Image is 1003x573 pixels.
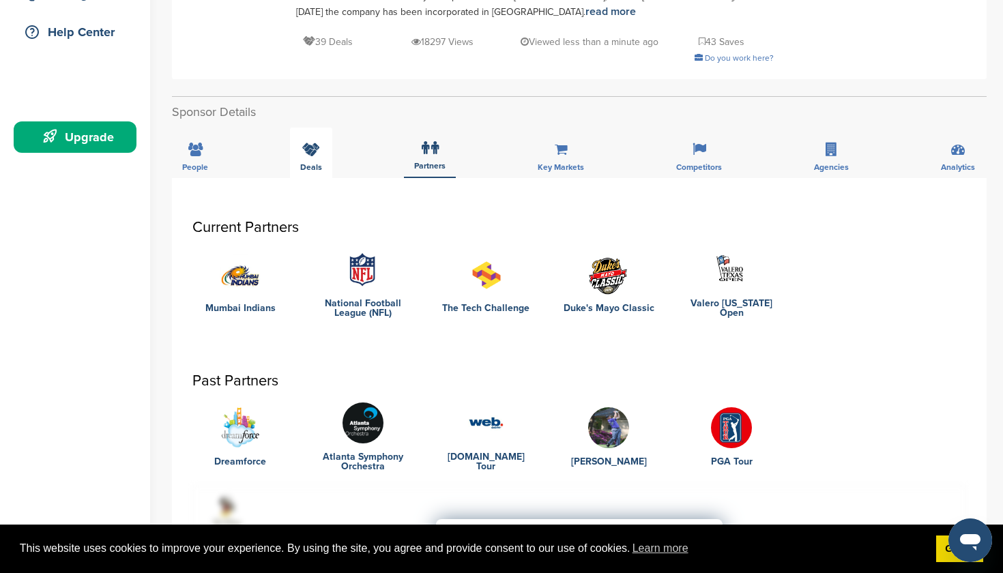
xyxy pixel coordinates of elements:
span: Do you work here? [705,53,774,63]
span: Agencies [814,163,849,171]
div: Upgrade [20,125,136,149]
img: Dmc [588,254,629,295]
p: 39 Deals [303,33,353,50]
span: Partners [414,162,446,170]
span: Key Markets [538,163,584,171]
a: The Tech Challenge [438,304,534,313]
a: Upgrade [14,121,136,153]
iframe: Button to launch messaging window [948,518,992,562]
span: Competitors [676,163,722,171]
a: read more [585,5,636,18]
a: Help Center [14,16,136,48]
a: Do you work here? [695,53,774,63]
p: 43 Saves [699,33,744,50]
img: Open uri20141112 64162 vwri76?1415809805 [220,407,261,448]
img: Data?1415809580 [343,402,383,443]
span: This website uses cookies to improve your experience. By using the site, you agree and provide co... [20,538,925,559]
img: Pga tour [711,407,752,448]
img: Open uri20141112 64162 100ghsu?1415808433 [220,254,261,295]
a: PGA Tour [684,457,779,467]
h2: Sponsor Details [172,103,987,121]
p: Viewed less than a minute ago [521,33,658,50]
span: Analytics [941,163,975,171]
span: Deals [300,163,322,171]
a: Dreamforce [192,457,288,467]
a: dismiss cookie message [936,535,983,563]
h3: Current Partners [192,219,966,235]
a: Mumbai Indians [192,304,288,313]
img: Screen shot 2020 05 04 at 6.49.03 pm [465,254,506,295]
img: Open uri20141112 64162 fpe69?1415811716 [588,407,629,448]
img: Phks mjx 400x400 [343,249,383,290]
img: Data?1415805715 [711,249,752,290]
a: Valero [US_STATE] Open [684,299,779,318]
h3: Past Partners [192,372,966,389]
img: Open uri20141112 64162 bqodbw?1415806637 [465,402,506,443]
a: National Football League (NFL) [315,299,411,318]
span: People [182,163,208,171]
a: [DOMAIN_NAME] Tour [438,452,534,471]
p: 18297 Views [411,33,474,50]
div: Help Center [20,20,136,44]
a: [PERSON_NAME] [561,457,656,467]
a: learn more about cookies [630,538,691,559]
a: Atlanta Symphony Orchestra [315,452,411,471]
a: Duke's Mayo Classic [561,304,656,313]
